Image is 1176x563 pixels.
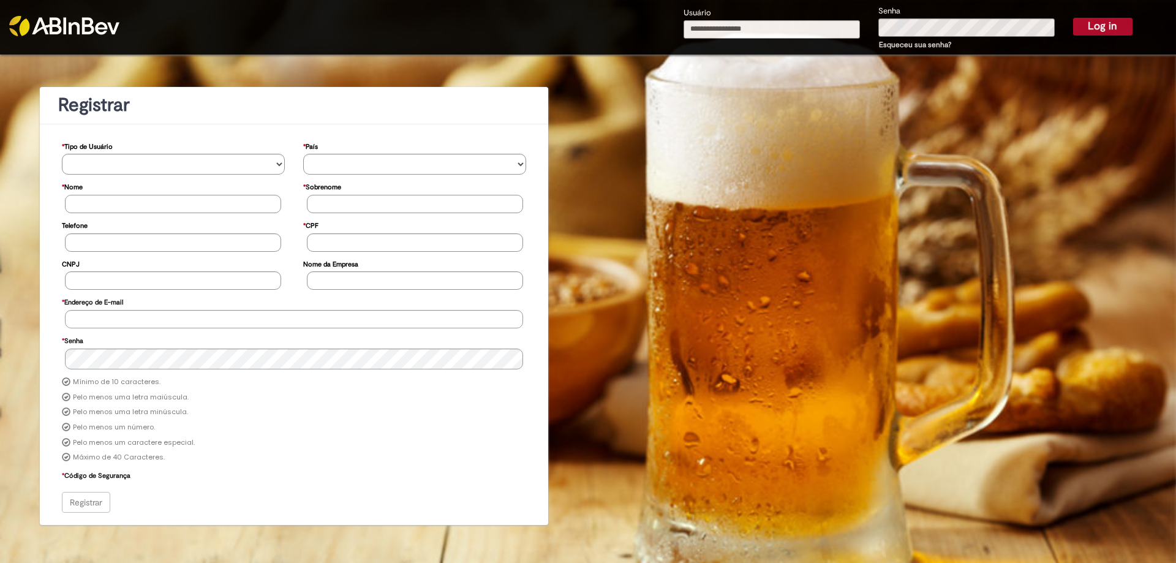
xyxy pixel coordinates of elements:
label: Tipo de Usuário [62,137,113,154]
label: Máximo de 40 Caracteres. [73,453,165,463]
img: ABInbev-white.png [9,16,119,36]
h1: Registrar [58,95,530,115]
label: País [303,137,318,154]
label: Código de Segurança [62,466,130,483]
label: CNPJ [62,254,80,272]
label: Pelo menos uma letra minúscula. [73,407,188,417]
button: Log in [1073,18,1133,35]
label: Sobrenome [303,177,341,195]
a: Esqueceu sua senha? [879,40,951,50]
label: Usuário [684,7,711,19]
label: Pelo menos um número. [73,423,155,433]
label: Pelo menos um caractere especial. [73,438,195,448]
label: Mínimo de 10 caracteres. [73,377,160,387]
label: Senha [878,6,900,17]
label: Nome [62,177,83,195]
label: Telefone [62,216,88,233]
label: Senha [62,331,83,349]
label: Endereço de E-mail [62,292,123,310]
label: Pelo menos uma letra maiúscula. [73,393,189,402]
label: CPF [303,216,318,233]
label: Nome da Empresa [303,254,358,272]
